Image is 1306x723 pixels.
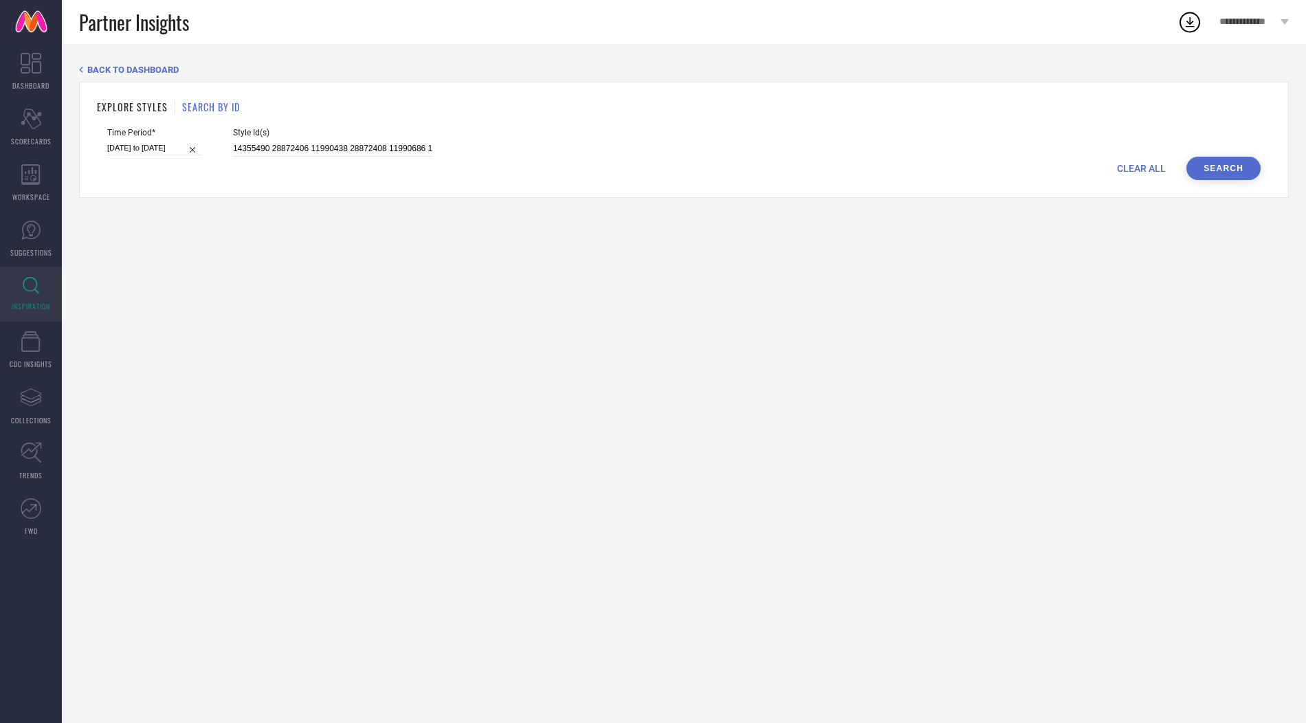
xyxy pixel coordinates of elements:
span: COLLECTIONS [11,415,52,425]
button: Search [1186,157,1261,180]
span: WORKSPACE [12,192,50,202]
h1: EXPLORE STYLES [97,100,168,114]
input: Select time period [107,141,202,155]
span: SCORECARDS [11,136,52,146]
span: CLEAR ALL [1117,163,1166,174]
h1: SEARCH BY ID [182,100,240,114]
input: Enter comma separated style ids e.g. 12345, 67890 [233,141,432,157]
span: BACK TO DASHBOARD [87,65,179,75]
div: Back TO Dashboard [79,65,1289,75]
span: INSPIRATION [12,301,50,311]
span: TRENDS [19,470,43,480]
span: Time Period* [107,128,202,137]
span: FWD [25,526,38,536]
span: CDC INSIGHTS [10,359,52,369]
div: Open download list [1177,10,1202,34]
span: Style Id(s) [233,128,432,137]
span: Partner Insights [79,8,189,36]
span: DASHBOARD [12,80,49,91]
span: SUGGESTIONS [10,247,52,258]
